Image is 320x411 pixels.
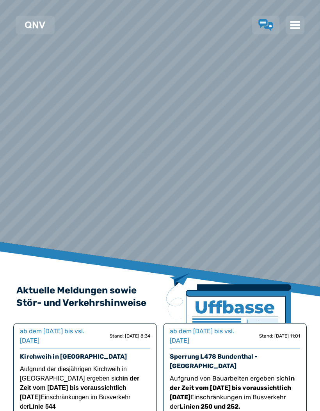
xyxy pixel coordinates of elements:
[20,353,127,360] a: Kirchweih in [GEOGRAPHIC_DATA]
[20,366,139,410] span: Aufgrund der diesjährigen Kirchweih in [GEOGRAPHIC_DATA] ergeben sich Einschränkungen im Busverke...
[170,353,258,370] a: Sperrung L478 Bundenthal - [GEOGRAPHIC_DATA]
[258,19,273,31] a: Lob & Kritik
[25,21,45,29] img: QNV Logo
[170,375,295,401] strong: in der Zeit vom [DATE] bis voraussichtlich [DATE]
[29,403,55,410] strong: Linie 544
[259,333,300,339] div: Stand: [DATE] 11:01
[25,19,45,31] a: QNV Logo
[16,284,304,309] h2: Aktuelle Meldungen sowie Stör- und Verkehrshinweise
[170,327,253,345] div: ab dem [DATE] bis vsl. [DATE]
[290,20,300,30] img: menu
[166,273,291,370] img: Zeitung mit Titel Uffbase
[110,333,150,339] div: Stand: [DATE] 8:34
[20,327,103,345] div: ab dem [DATE] bis vsl. [DATE]
[20,375,139,400] strong: in der Zeit vom [DATE] bis voraussichtlich [DATE]
[180,403,240,410] strong: Linien 250 und 252.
